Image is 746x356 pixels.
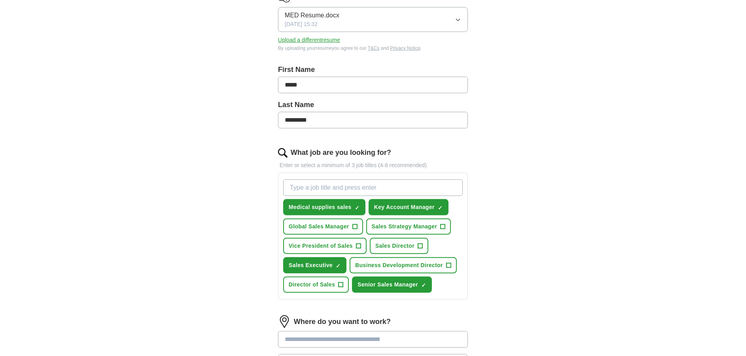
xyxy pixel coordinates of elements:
[355,205,360,211] span: ✓
[289,222,349,231] span: Global Sales Manager
[283,277,349,293] button: Director of Sales
[285,11,339,20] span: MED Resume.docx
[289,261,333,269] span: Sales Executive
[289,242,353,250] span: Vice President of Sales
[283,257,346,273] button: Sales Executive✓
[294,316,391,327] label: Where do you want to work?
[372,222,437,231] span: Sales Strategy Manager
[366,218,451,235] button: Sales Strategy Manager
[369,199,449,215] button: Key Account Manager✓
[283,179,463,196] input: Type a job title and press enter
[289,281,335,289] span: Director of Sales
[283,218,363,235] button: Global Sales Manager
[421,282,426,288] span: ✓
[278,161,468,170] p: Enter or select a minimum of 3 job titles (4-8 recommended)
[278,64,468,75] label: First Name
[285,20,318,28] span: [DATE] 15:32
[291,147,391,158] label: What job are you looking for?
[390,45,420,51] a: Privacy Notice
[374,203,435,211] span: Key Account Manager
[278,148,288,158] img: search.png
[438,205,443,211] span: ✓
[278,315,291,328] img: location.png
[370,238,428,254] button: Sales Director
[283,238,367,254] button: Vice President of Sales
[368,45,380,51] a: T&Cs
[283,199,365,215] button: Medical supplies sales✓
[336,263,341,269] span: ✓
[278,45,468,52] div: By uploading your resume you agree to our and .
[278,7,468,32] button: MED Resume.docx[DATE] 15:32
[375,242,415,250] span: Sales Director
[355,261,443,269] span: Business Development Director
[278,100,468,110] label: Last Name
[352,277,432,293] button: Senior Sales Manager✓
[358,281,418,289] span: Senior Sales Manager
[289,203,352,211] span: Medical supplies sales
[350,257,457,273] button: Business Development Director
[278,36,340,44] button: Upload a differentresume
